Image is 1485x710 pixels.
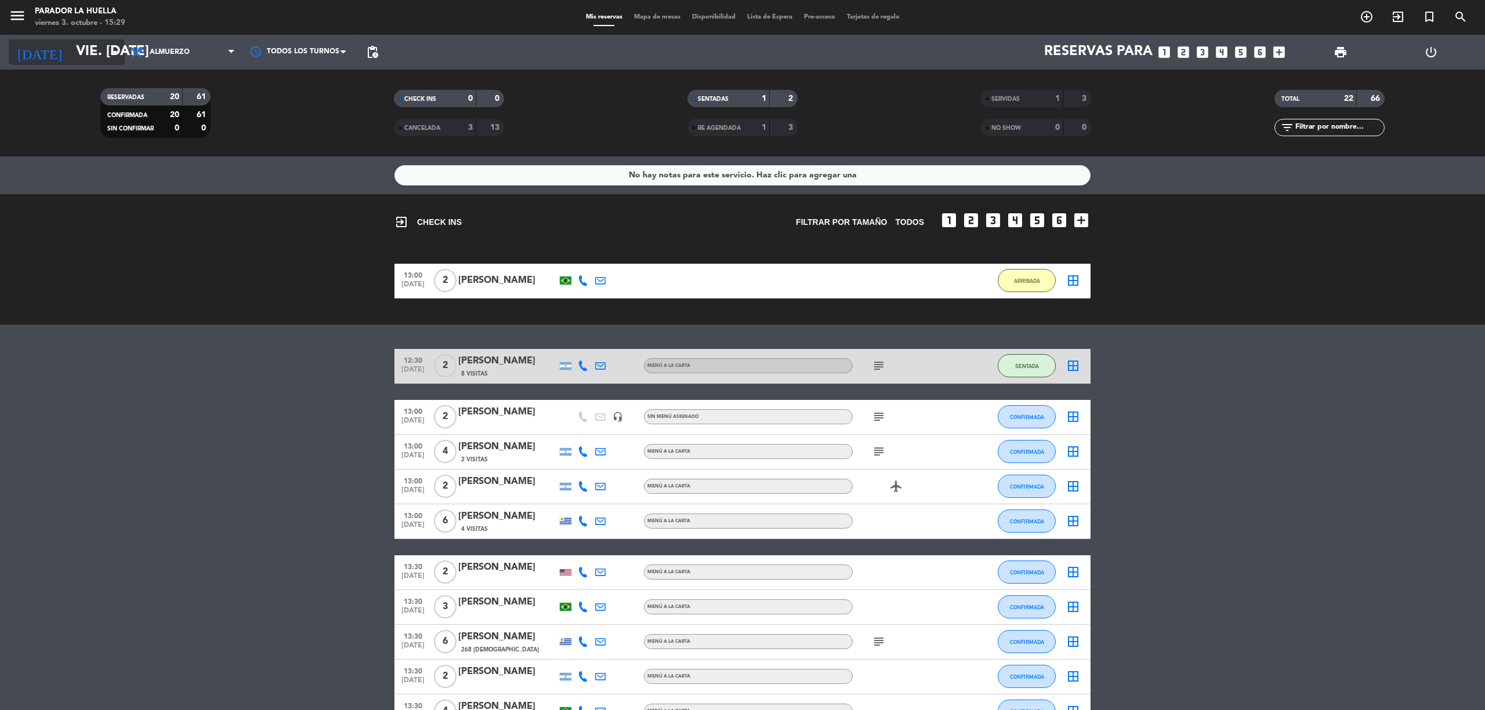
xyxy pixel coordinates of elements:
span: [DATE] [399,486,428,500]
i: border_all [1066,479,1080,493]
i: looks_two [962,211,980,230]
span: 13:30 [399,629,428,642]
span: pending_actions [365,45,379,59]
strong: 22 [1344,94,1353,103]
span: [DATE] [399,642,428,655]
strong: 1 [762,123,766,132]
span: CONFIRMADA [1010,604,1044,610]
div: [PERSON_NAME] [458,629,557,645]
span: 13:00 [399,508,428,522]
span: 268 [DEMOGRAPHIC_DATA] [461,645,539,654]
i: turned_in_not [1422,10,1436,24]
i: add_box [1272,45,1287,60]
div: [PERSON_NAME] [458,509,557,524]
span: [DATE] [399,521,428,534]
span: SENTADA [1015,363,1039,369]
i: looks_one [940,211,958,230]
span: MENÚ A LA CARTA [647,449,690,454]
i: subject [872,445,886,458]
i: add_box [1072,211,1091,230]
span: 8 Visitas [461,369,488,378]
span: [DATE] [399,366,428,379]
i: subject [872,635,886,649]
span: CONFIRMADA [1010,673,1044,680]
i: border_all [1066,359,1080,373]
strong: 20 [170,111,179,119]
span: TOTAL [1281,96,1299,102]
span: 4 Visitas [461,525,488,534]
span: 2 Visitas [461,455,488,464]
span: CONFIRMADA [1010,518,1044,525]
span: 6 [434,630,457,653]
span: 2 [434,665,457,688]
span: Pre-acceso [798,14,841,20]
i: looks_3 [984,211,1002,230]
span: Disponibilidad [686,14,741,20]
div: [PERSON_NAME] [458,273,557,288]
i: add_circle_outline [1360,10,1374,24]
span: Reservas para [1044,44,1153,60]
i: border_all [1066,514,1080,528]
i: arrow_drop_down [108,45,122,59]
div: LOG OUT [1386,35,1476,70]
i: looks_5 [1028,211,1046,230]
span: 2 [434,269,457,292]
span: SENTADAS [698,96,729,102]
strong: 0 [1082,123,1089,132]
span: 13:00 [399,474,428,487]
i: border_all [1066,635,1080,649]
span: Mis reservas [580,14,628,20]
i: border_all [1066,445,1080,458]
i: exit_to_app [1391,10,1405,24]
span: CANCELADA [404,125,440,131]
div: [PERSON_NAME] [458,354,557,369]
span: Sin menú asignado [647,414,699,419]
strong: 1 [1055,94,1060,103]
span: MENÚ A LA CARTA [647,519,690,523]
i: border_all [1066,565,1080,579]
span: CONFIRMADA [1010,449,1044,455]
span: 2 [434,354,457,377]
span: [DATE] [399,676,428,690]
strong: 0 [1055,123,1060,132]
i: headset_mic [613,412,623,422]
span: CONFIRMADA [1010,414,1044,420]
strong: 3 [468,123,473,132]
div: No hay notas para este servicio. Haz clic para agregar una [629,169,857,182]
strong: 0 [495,94,502,103]
span: CONFIRMADA [1010,483,1044,490]
i: airplanemode_active [889,479,903,493]
span: 13:00 [399,268,428,281]
span: 2 [434,405,457,428]
div: [PERSON_NAME] [458,664,557,679]
span: TODOS [895,216,924,229]
div: viernes 3. octubre - 15:29 [35,17,125,29]
span: 2 [434,560,457,584]
i: power_settings_new [1424,45,1438,59]
span: SERVIDAS [991,96,1020,102]
span: Filtrar por tamaño [796,216,887,229]
span: 3 [434,595,457,618]
span: 13:00 [399,439,428,452]
span: Lista de Espera [741,14,798,20]
span: CHECK INS [394,215,462,229]
strong: 1 [762,94,766,103]
strong: 3 [1082,94,1089,103]
div: [PERSON_NAME] [458,474,557,489]
span: [DATE] [399,572,428,585]
span: [DATE] [399,417,428,430]
i: looks_4 [1006,211,1024,230]
span: MENÚ A LA CARTA [647,639,690,644]
strong: 61 [197,111,208,119]
span: MENÚ A LA CARTA [647,484,690,489]
span: 13:00 [399,404,428,417]
span: RE AGENDADA [698,125,741,131]
div: Parador La Huella [35,6,125,17]
span: Tarjetas de regalo [841,14,906,20]
span: SIN CONFIRMAR [107,126,154,132]
span: [DATE] [399,607,428,620]
span: ARRIBADA [1014,278,1040,284]
strong: 13 [490,123,502,132]
span: [DATE] [399,281,428,294]
i: looks_6 [1050,211,1069,230]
